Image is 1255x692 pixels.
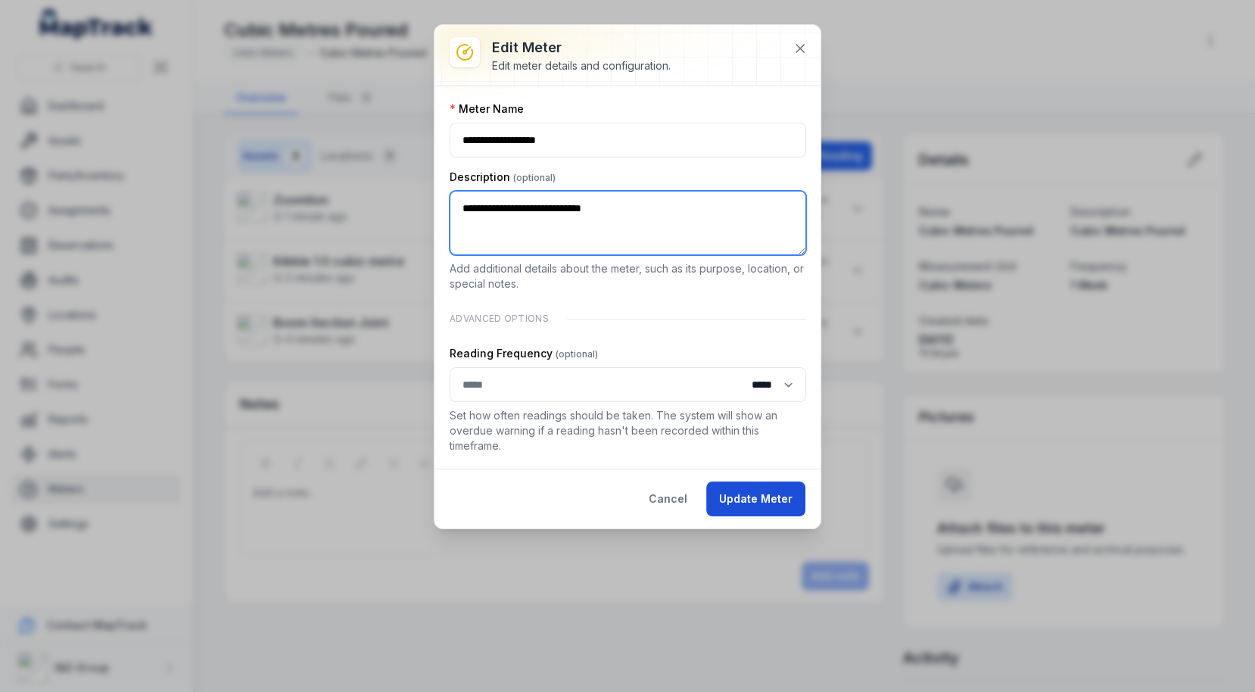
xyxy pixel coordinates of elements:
p: Set how often readings should be taken. The system will show an overdue warning if a reading hasn... [450,408,806,454]
button: Cancel [636,482,700,516]
p: Add additional details about the meter, such as its purpose, location, or special notes. [450,261,806,291]
div: Advanced Options [450,304,806,334]
label: Reading Frequency [450,346,598,361]
label: Description [450,170,556,185]
button: Update Meter [706,482,805,516]
label: Meter Name [450,101,524,117]
input: :r1bn:-form-item-label [450,367,806,402]
div: Edit meter details and configuration. [492,58,671,73]
h3: Edit meter [492,37,671,58]
input: :r1bl:-form-item-label [450,123,806,157]
textarea: :r1bm:-form-item-label [450,191,806,255]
